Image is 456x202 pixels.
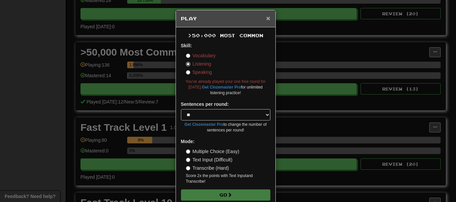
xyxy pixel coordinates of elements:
[266,15,270,22] button: Close
[188,33,263,38] span: >50,000 Most Common
[266,14,270,22] span: ×
[186,54,190,58] input: Vocabulary
[186,79,266,90] span: You've already played your one free round for [DATE].
[181,15,270,22] h5: Play
[186,166,190,170] input: Transcribe (Hard)
[185,122,224,127] a: Get Clozemaster Pro
[186,52,216,59] label: Vocabulary
[186,61,211,67] label: Listening
[181,189,270,201] button: Go
[181,139,195,144] strong: Mode:
[186,62,190,66] input: Listening
[186,149,190,154] input: Multiple Choice (Easy)
[186,173,270,184] small: Score 2x the points with Text Input and Transcribe !
[186,69,212,76] label: Speaking
[186,70,190,75] input: Speaking
[181,43,192,48] strong: Skill:
[181,101,229,107] label: Sentences per round:
[186,165,229,171] label: Transcribe (Hard)
[186,158,190,162] input: Text Input (Difficult)
[181,122,270,133] small: to change the number of sentences per round!
[202,85,241,90] a: Get Clozemaster Pro
[181,79,270,96] small: for unlimited listening practice!
[186,156,233,163] label: Text Input (Difficult)
[186,148,239,155] label: Multiple Choice (Easy)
